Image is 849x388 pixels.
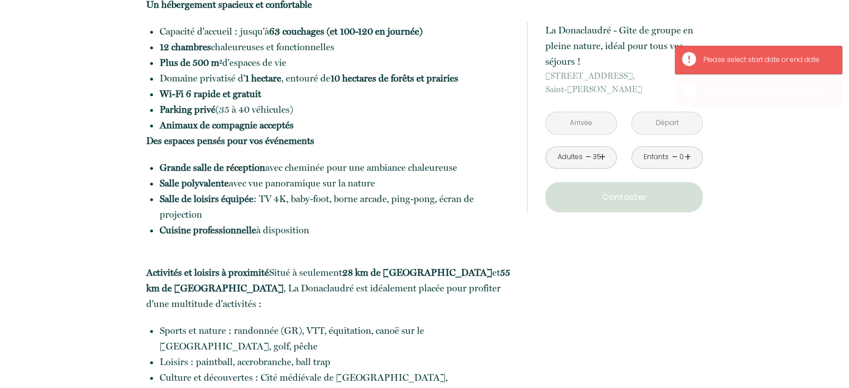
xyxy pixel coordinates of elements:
span: [STREET_ADDRESS], [545,69,703,83]
p: La Donaclaudré - Gîte de groupe en pleine nature, idéal pour tous vos séjours ! [545,22,703,69]
li: : TV 4K, baby-foot, borne arcade, ping-pong, écran de projection [160,191,512,222]
li: chaleureuses et fonctionnelles [160,39,512,55]
p: Saint-[PERSON_NAME] [545,69,703,96]
strong: Plus de 500 m² [160,57,222,68]
strong: Cuisine professionnelle [160,224,256,236]
li: avec cheminée pour une ambiance chaleureuse [160,160,512,175]
li: Loisirs : paintball, accrobranche, ball trap [160,354,512,370]
div: Enfants [644,152,669,162]
a: - [671,149,678,166]
li: Capacité d'accueil : jusqu'à [160,23,512,39]
strong: Grande salle de réception [160,162,265,173]
strong: Salle polyvalente [160,178,229,189]
a: - [586,149,592,166]
div: 0 [679,152,684,162]
strong: Animaux de compagnie acceptés [160,119,294,131]
strong: Des espaces pensés pour vos événements [146,135,314,146]
li: (35 à 40 véhicules) [160,102,512,117]
a: + [598,149,605,166]
strong: 63 couchages (et 100-120 en journée) [269,26,423,37]
input: Départ [632,112,702,134]
li: d'espaces de vie [160,55,512,70]
li: Sports et nature : randonnée (GR), VTT, équitation, canoë sur le [GEOGRAPHIC_DATA], golf, pêche [160,323,512,354]
p: Contacter [549,190,699,204]
button: Contacter [545,182,703,212]
div: Please select start date or end date [703,55,831,65]
li: Domaine privatisé d' , entouré de [160,70,512,86]
strong: Activités et loisirs à proximité [146,267,269,278]
strong: Wi-Fi 6 rapide et gratuit [160,88,261,99]
a: + [684,149,691,166]
p: Situé à seulement et , La Donaclaudré est idéalement placée pour profiter d'une multitude d'activ... [146,265,512,312]
li: à disposition [160,222,512,238]
strong: 10 hectares de forêts et prairies [330,73,458,84]
div: 35 [593,152,598,162]
strong: 1 hectare [245,73,281,84]
li: avec vue panoramique sur la nature [160,175,512,191]
strong: Salle de loisirs équipée [160,193,253,204]
strong: 28 km de [GEOGRAPHIC_DATA] [342,267,492,278]
div: Please select start date or end date [703,87,831,97]
strong: 12 chambres [160,41,211,52]
input: Arrivée [546,112,616,134]
div: Adultes [557,152,582,162]
strong: Parking privé [160,104,215,115]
